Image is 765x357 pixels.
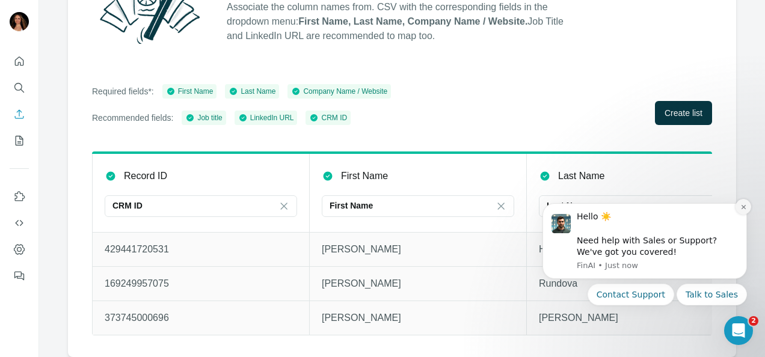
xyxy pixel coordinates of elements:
button: Use Surfe on LinkedIn [10,186,29,207]
p: [PERSON_NAME] [322,311,514,325]
p: Record ID [124,169,167,183]
p: 169249957075 [105,276,297,291]
button: Search [10,77,29,99]
button: Dashboard [10,239,29,260]
div: Hello ☀️ ​ Need help with Sales or Support? We've got you covered! [52,22,214,69]
button: Enrich CSV [10,103,29,125]
p: 373745000696 [105,311,297,325]
div: Company Name / Website [291,86,387,97]
div: Job title [185,112,222,123]
button: Feedback [10,265,29,287]
p: First Name [330,200,373,212]
iframe: Intercom live chat [724,316,753,345]
button: Quick reply: Contact Support [63,94,150,116]
div: CRM ID [309,112,347,123]
div: message notification from FinAI, Just now. Hello ☀️ ​ Need help with Sales or Support? We've got ... [18,14,223,90]
div: LinkedIn URL [238,112,294,123]
button: Quick start [10,50,29,72]
button: Dismiss notification [211,10,227,25]
p: Required fields*: [92,85,154,97]
strong: First Name, Last Name, Company Name / Website. [298,16,527,26]
img: Profile image for FinAI [27,25,46,44]
p: [PERSON_NAME] [322,276,514,291]
button: Quick reply: Talk to Sales [152,94,223,116]
button: Use Surfe API [10,212,29,234]
img: Avatar [10,12,29,31]
div: Quick reply options [18,94,223,116]
iframe: Intercom notifications message [524,189,765,351]
div: Last Name [229,86,275,97]
p: First Name [341,169,388,183]
button: Create list [655,101,712,125]
p: Message from FinAI, sent Just now [52,71,214,82]
p: Last Name [558,169,604,183]
span: 2 [749,316,758,326]
button: My lists [10,130,29,151]
p: Recommended fields: [92,112,173,124]
div: Message content [52,22,214,69]
p: [PERSON_NAME] [322,242,514,257]
p: 429441720531 [105,242,297,257]
div: First Name [166,86,214,97]
span: Create list [665,107,702,119]
p: CRM ID [112,200,143,212]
